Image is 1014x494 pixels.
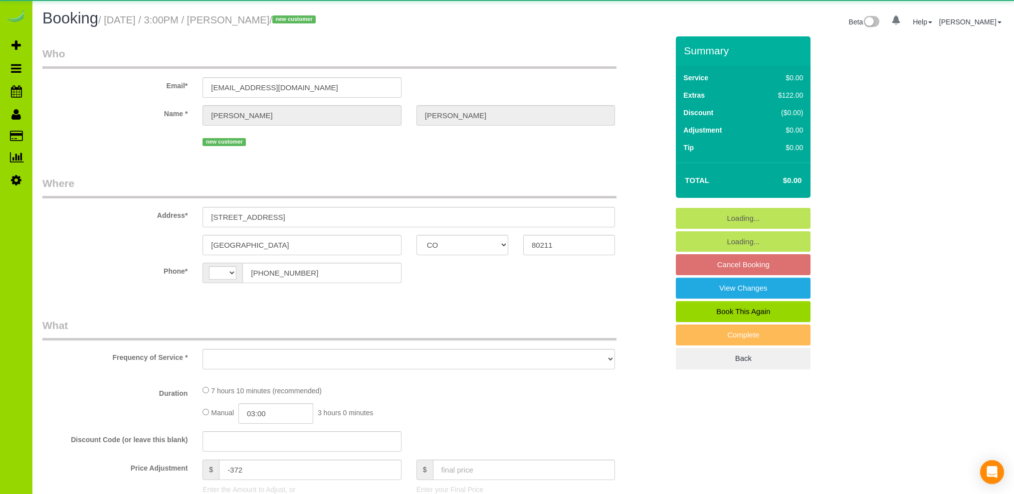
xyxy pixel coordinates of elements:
small: / [DATE] / 3:00PM / [PERSON_NAME] [98,14,319,25]
div: ($0.00) [757,108,804,118]
input: final price [433,460,615,480]
input: First Name* [203,105,401,126]
label: Price Adjustment [35,460,195,473]
label: Adjustment [683,125,722,135]
label: Duration [35,385,195,398]
span: Booking [42,9,98,27]
div: $0.00 [757,125,804,135]
label: Name * [35,105,195,119]
span: $ [416,460,433,480]
input: Last Name* [416,105,615,126]
span: new customer [272,15,316,23]
span: Manual [211,409,234,417]
label: Extras [683,90,705,100]
a: View Changes [676,278,811,299]
label: Discount [683,108,713,118]
label: Email* [35,77,195,91]
a: [PERSON_NAME] [939,18,1002,26]
img: Automaid Logo [6,10,26,24]
a: Book This Again [676,301,811,322]
span: $ [203,460,219,480]
img: New interface [863,16,879,29]
label: Address* [35,207,195,220]
label: Frequency of Service * [35,349,195,362]
h4: $0.00 [753,176,802,185]
div: $122.00 [757,90,804,100]
div: Open Intercom Messenger [980,460,1004,484]
input: Zip Code* [523,235,615,255]
a: Back [676,348,811,369]
a: Beta [849,18,880,26]
label: Tip [683,143,694,153]
span: 3 hours 0 minutes [318,409,373,417]
legend: What [42,318,616,340]
input: Email* [203,77,401,98]
input: Phone* [242,263,401,283]
legend: Where [42,176,616,198]
label: Phone* [35,263,195,276]
legend: Who [42,46,616,69]
div: $0.00 [757,73,804,83]
div: $0.00 [757,143,804,153]
input: City* [203,235,401,255]
span: new customer [203,138,246,146]
strong: Total [685,176,709,184]
a: Help [913,18,932,26]
span: 7 hours 10 minutes (recommended) [211,387,322,395]
label: Discount Code (or leave this blank) [35,431,195,445]
h3: Summary [684,45,806,56]
span: / [269,14,319,25]
label: Service [683,73,708,83]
